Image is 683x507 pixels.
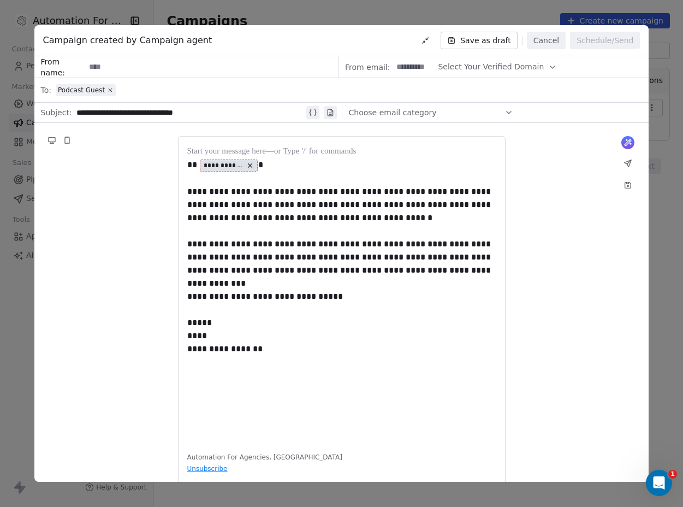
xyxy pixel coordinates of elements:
span: To: [41,85,51,96]
span: From email: [345,62,390,73]
span: Podcast Guest [58,86,105,95]
span: Campaign created by Campaign agent [43,34,212,47]
span: 1 [668,470,677,479]
button: Schedule/Send [570,32,640,49]
span: Choose email category [349,107,437,118]
button: Cancel [527,32,566,49]
button: Save as draft [441,32,518,49]
span: Select Your Verified Domain [438,61,544,73]
span: Subject: [41,107,72,121]
span: From name: [41,56,85,78]
iframe: Intercom live chat [646,470,672,496]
